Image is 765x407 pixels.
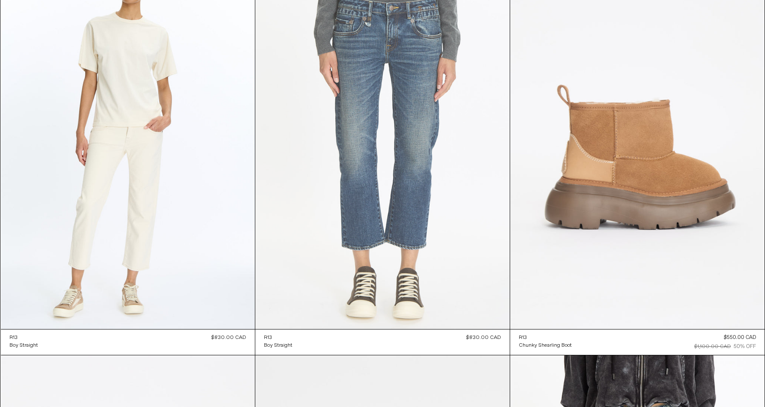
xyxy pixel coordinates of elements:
div: $1,100.00 CAD [694,343,731,351]
div: Boy Straight [9,342,38,349]
div: $830.00 CAD [466,334,501,342]
a: Chunky Shearling Boot [519,342,572,349]
div: R13 [264,334,272,342]
div: R13 [9,334,18,342]
a: Boy Straight [9,342,38,349]
div: $550.00 CAD [724,334,756,342]
div: Chunky Shearling Boot [519,342,572,349]
div: $830.00 CAD [211,334,246,342]
a: R13 [519,334,572,342]
a: R13 [9,334,38,342]
div: 50% OFF [734,343,756,351]
a: Boy Straight [264,342,292,349]
div: Boy Straight [264,342,292,349]
a: R13 [264,334,292,342]
div: R13 [519,334,527,342]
